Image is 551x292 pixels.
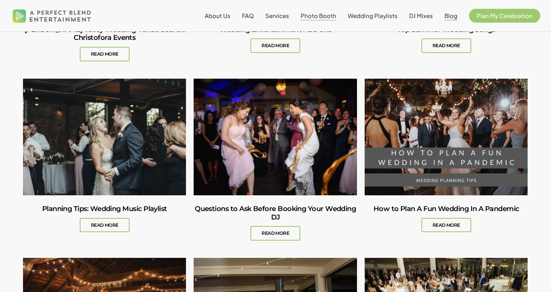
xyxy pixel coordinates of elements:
[194,79,357,195] a: Questions to Ask Before Booking Your Wedding DJ
[205,13,230,19] a: About Us
[365,79,528,195] a: How to Plan A Fun Wedding In A Pandemic
[477,12,533,19] span: Plan My Celebration
[301,13,336,19] a: Photo Booth
[348,13,398,19] a: Wedding Playlists
[469,13,540,19] a: Plan My Celebration
[194,16,357,63] a: Wedding Entertainment Add Ons
[194,195,357,250] a: Questions to Ask Before Booking Your Wedding DJ
[301,12,336,19] span: Photo Booth
[409,12,433,19] span: DJ Mixes
[23,16,186,71] a: Hudson Valley Wedding Venue Search: Christofora Events
[444,12,457,19] span: Blog
[365,16,528,63] a: Top Summer Wedding Songs
[242,12,254,19] span: FAQ
[242,13,254,19] a: FAQ
[265,12,289,19] span: Services
[205,12,230,19] span: About Us
[444,13,457,19] a: Blog
[265,13,289,19] a: Services
[348,12,398,19] span: Wedding Playlists
[409,13,433,19] a: DJ Mixes
[23,195,186,242] a: Planning Tips: Wedding Music Playlist
[365,195,528,242] a: How to Plan A Fun Wedding In A Pandemic
[11,3,93,28] img: A Perfect Blend Entertainment
[23,79,186,195] a: Planning Tips: Wedding Music Playlist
